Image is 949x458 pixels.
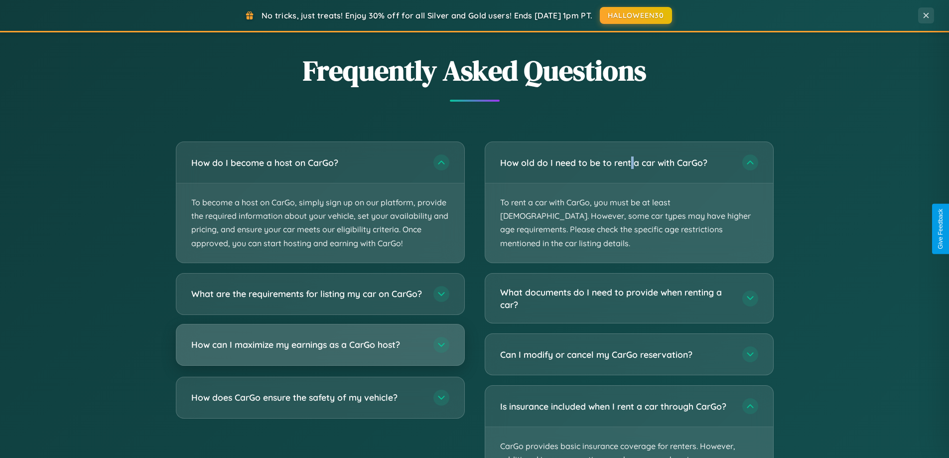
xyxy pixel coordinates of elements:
[262,10,592,20] span: No tricks, just treats! Enjoy 30% off for all Silver and Gold users! Ends [DATE] 1pm PT.
[176,51,774,90] h2: Frequently Asked Questions
[191,288,423,300] h3: What are the requirements for listing my car on CarGo?
[500,400,732,413] h3: Is insurance included when I rent a car through CarGo?
[191,338,423,351] h3: How can I maximize my earnings as a CarGo host?
[500,156,732,169] h3: How old do I need to be to rent a car with CarGo?
[191,156,423,169] h3: How do I become a host on CarGo?
[191,391,423,404] h3: How does CarGo ensure the safety of my vehicle?
[485,183,773,263] p: To rent a car with CarGo, you must be at least [DEMOGRAPHIC_DATA]. However, some car types may ha...
[937,209,944,249] div: Give Feedback
[600,7,672,24] button: HALLOWEEN30
[500,286,732,310] h3: What documents do I need to provide when renting a car?
[500,348,732,361] h3: Can I modify or cancel my CarGo reservation?
[176,183,464,263] p: To become a host on CarGo, simply sign up on our platform, provide the required information about...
